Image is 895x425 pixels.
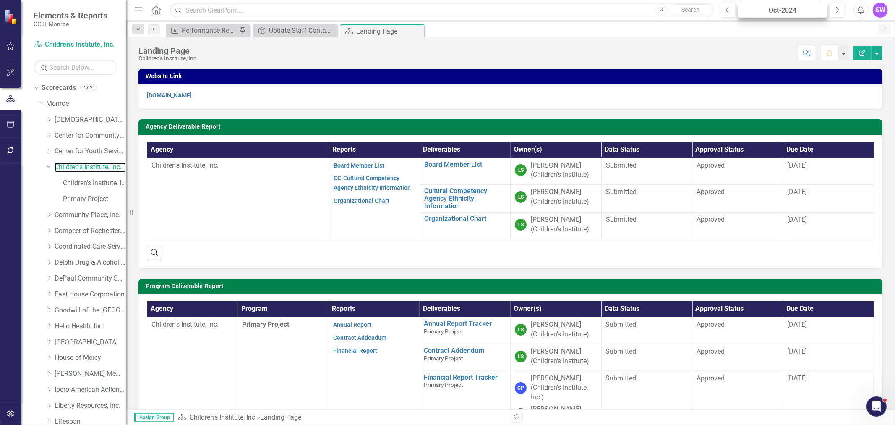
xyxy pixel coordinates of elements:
a: East House Corporation [55,290,126,299]
span: Submitted [606,347,637,355]
td: Double-Click to Edit [601,158,692,185]
div: » [178,413,504,422]
a: Helio Health, Inc. [55,322,126,331]
td: Double-Click to Edit [601,185,692,212]
td: Double-Click to Edit [783,212,874,239]
a: [GEOGRAPHIC_DATA] [55,338,126,347]
div: [PERSON_NAME] (Children's Institute) [531,404,597,424]
div: Update Staff Contacts and Website Link on Agency Landing Page [269,25,335,36]
a: Organizational Chart [424,215,506,223]
span: [DATE] [788,374,807,382]
td: Double-Click to Edit [692,212,783,239]
td: Double-Click to Edit Right Click for Context Menu [420,212,511,239]
div: [PERSON_NAME] (Children's Institute, Inc.) [531,374,597,403]
td: Double-Click to Edit [511,185,601,212]
a: Organizational Chart [334,197,389,204]
td: Double-Click to Edit [692,344,783,371]
p: Children's Institute, Inc. [151,320,234,330]
h3: Website Link [146,73,878,79]
td: Double-Click to Edit Right Click for Context Menu [420,185,511,212]
img: ClearPoint Strategy [4,10,19,24]
a: Contract Addendum [333,334,386,341]
a: Coordinated Care Services Inc. [55,242,126,252]
span: [DATE] [788,188,807,196]
div: Children's Institute, Inc. [138,55,198,62]
div: Landing Page [138,46,198,55]
td: Double-Click to Edit [601,317,692,344]
a: [DOMAIN_NAME] [147,92,192,99]
div: Landing Page [260,413,301,421]
a: Primary Project [63,194,126,204]
a: House of Mercy [55,353,126,363]
div: LS [515,191,527,203]
a: Center for Community Alternatives [55,131,126,141]
a: Delphi Drug & Alcohol Council [55,258,126,268]
a: Goodwill of the [GEOGRAPHIC_DATA] [55,306,126,315]
td: Double-Click to Edit [511,212,601,239]
span: Approved [697,215,725,223]
span: Submitted [606,161,637,169]
td: Double-Click to Edit [511,317,602,344]
td: Double-Click to Edit [783,344,874,371]
div: [PERSON_NAME] (Children's Institute) [531,187,597,207]
a: Center for Youth Services, Inc. [55,147,126,156]
span: Approved [697,374,725,382]
td: Double-Click to Edit [147,158,329,239]
div: LS [515,219,527,231]
a: Financial Report Tracker [424,374,506,381]
span: Assign Group [134,413,174,422]
a: Compeer of Rochester, Inc. [55,226,126,236]
a: Ibero-American Action League, Inc. [55,385,126,395]
span: [DATE] [788,161,807,169]
a: CC-Cultural Competency Agency Ethnicity Information [334,175,411,191]
td: Double-Click to Edit [601,212,692,239]
a: Children's Institute, Inc. [190,413,257,421]
td: Double-Click to Edit [783,317,874,344]
span: Elements & Reports [34,10,107,21]
small: CCSI: Monroe [34,21,107,27]
td: Double-Click to Edit Right Click for Context Menu [420,344,511,371]
a: Children's Institute, Inc. [34,40,117,50]
td: Double-Click to Edit [783,158,874,185]
a: DePaul Community Services, lnc. [55,274,126,283]
button: Oct-2024 [738,3,827,18]
a: Children's Institute, Inc. (MCOMH Internal) [63,178,126,188]
a: [PERSON_NAME] Memorial Institute, Inc. [55,369,126,379]
a: Board Member List [334,162,384,169]
a: Financial Report [333,347,377,354]
a: Liberty Resources, Inc. [55,401,126,411]
div: TS [515,408,527,420]
a: Cultural Competency Agency Ethnicity Information [424,187,506,210]
span: Primary Project [424,381,463,388]
span: Submitted [606,320,637,328]
span: Approved [697,347,725,355]
div: LS [515,164,527,176]
div: Performance Report [182,25,237,36]
span: Approved [697,320,725,328]
a: Contract Addendum [424,347,506,354]
button: Search [670,4,712,16]
div: [PERSON_NAME] (Children's Institute) [531,161,597,180]
span: Submitted [606,215,637,223]
a: [DEMOGRAPHIC_DATA] Charities Family & Community Services [55,115,126,125]
td: Double-Click to Edit [511,344,602,371]
div: [PERSON_NAME] (Children's Institute) [531,347,597,366]
div: LS [515,324,527,336]
div: 262 [80,84,97,92]
div: Oct-2024 [741,5,825,16]
span: Primary Project [424,355,463,362]
div: Landing Page [356,26,422,37]
a: Annual Report [333,321,371,328]
span: [DATE] [788,215,807,223]
a: Community Place, Inc. [55,210,126,220]
td: Double-Click to Edit Right Click for Context Menu [420,158,511,185]
a: Board Member List [424,161,506,168]
h3: Agency Deliverable Report [146,123,878,130]
span: Submitted [606,374,637,382]
span: Primary Project [424,328,463,335]
p: Children's Institute, Inc. [151,161,325,171]
span: Approved [697,161,725,169]
input: Search Below... [34,60,117,75]
span: Submitted [606,188,637,196]
td: Double-Click to Edit [511,158,601,185]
